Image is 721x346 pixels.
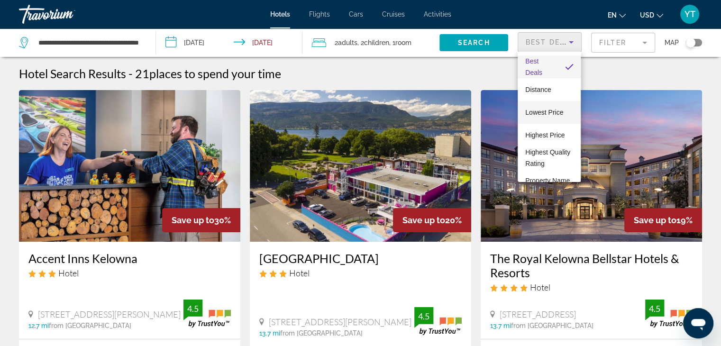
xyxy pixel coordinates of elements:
span: Property Name [525,177,570,184]
span: Best Deals [525,57,542,76]
iframe: Кнопка запуска окна обмена сообщениями [683,308,713,338]
span: Highest Quality Rating [525,148,570,167]
span: Lowest Price [525,109,563,116]
span: Distance [525,86,551,93]
span: Highest Price [525,131,565,139]
div: Sort by [518,52,581,182]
